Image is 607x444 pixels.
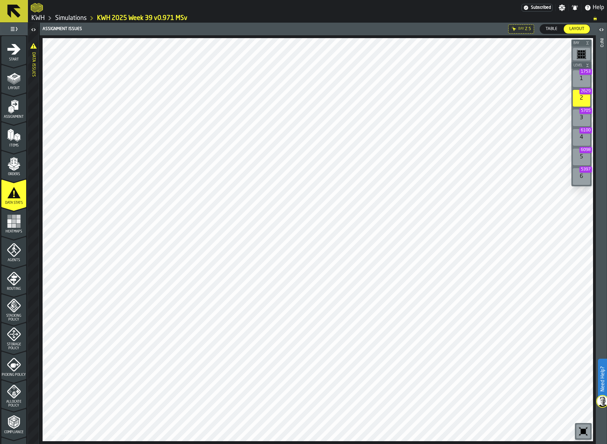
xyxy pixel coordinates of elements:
span: Bay [572,41,584,45]
button: button- [571,62,592,69]
span: 1753 [579,69,592,75]
li: menu Routing [1,265,26,293]
label: button-toggle-Open [597,24,606,37]
span: Help [593,3,604,12]
div: Assignment issues [41,27,319,31]
span: Z 5 [525,27,531,31]
div: Bay [518,27,524,31]
a: logo-header [31,1,43,14]
span: Start [1,58,26,62]
div: 6 [573,168,590,185]
span: 5397 [579,166,592,173]
li: menu Storage Policy [1,323,26,351]
li: menu Compliance [1,409,26,437]
span: Assignment [1,115,26,119]
div: Data Issues [31,51,36,442]
span: Compliance [1,430,26,434]
span: Routing [1,287,26,291]
span: Layout [567,26,587,32]
span: Data Stats [1,201,26,205]
span: 6098 [579,147,592,153]
span: Heatmaps [1,230,26,234]
span: 5705 [579,108,592,114]
span: Stacking Policy [1,314,26,322]
span: Agents [1,258,26,262]
a: logo-header [44,426,83,440]
label: button-toggle-Open [29,24,38,37]
span: Items [1,144,26,148]
div: 5 [573,149,590,165]
span: 2629 [579,88,592,94]
div: button-toolbar-undefined [571,167,592,186]
label: Need Help? [599,359,606,399]
span: 6100 [579,127,592,134]
span: Picking Policy [1,373,26,377]
label: button-toggle-Notifications [569,4,581,11]
label: button-toggle-Toggle Full Menu [1,24,26,34]
a: link-to-/wh/i/4fb45246-3b77-4bb5-b880-c337c3c5facb [55,14,87,22]
label: button-toggle-Help [582,3,607,12]
li: menu Start [1,36,26,64]
li: menu Orders [1,151,26,179]
li: menu Layout [1,65,26,93]
span: Layout [1,86,26,90]
div: button-toolbar-undefined [571,108,592,128]
div: thumb [540,24,563,34]
div: button-toolbar-undefined [571,69,592,88]
div: 3 [573,109,590,126]
nav: Breadcrumb [31,14,604,22]
div: Menu Subscription [521,4,553,12]
li: menu Items [1,122,26,150]
div: button-toolbar-undefined [571,128,592,147]
li: menu Data Stats [1,179,26,207]
li: menu Agents [1,237,26,265]
div: 4 [573,129,590,146]
div: button-toolbar-undefined [575,423,592,440]
div: thumb [564,24,590,34]
button: button- [571,40,592,46]
span: Level [572,64,584,67]
svg: Reset zoom and position [578,426,589,437]
label: button-switch-multi-Table [540,24,563,34]
span: Allocate Policy [1,400,26,408]
header: Data Issues [28,23,39,444]
li: menu Picking Policy [1,351,26,379]
span: Storage Policy [1,343,26,350]
header: Info [596,23,607,444]
span: Table [543,26,560,32]
a: link-to-/wh/i/4fb45246-3b77-4bb5-b880-c337c3c5facb [31,14,45,22]
a: link-to-/wh/i/4fb45246-3b77-4bb5-b880-c337c3c5facb/settings/billing [521,4,553,12]
div: Info [599,37,604,442]
label: button-switch-multi-Layout [563,24,590,34]
div: 1 [573,70,590,87]
span: Orders [1,172,26,176]
span: Subscribed [531,5,551,10]
div: button-toolbar-undefined [571,88,592,108]
div: button-toolbar-undefined [571,46,592,62]
li: menu Stacking Policy [1,294,26,322]
li: menu Assignment [1,93,26,121]
li: menu Allocate Policy [1,380,26,408]
a: link-to-/wh/i/4fb45246-3b77-4bb5-b880-c337c3c5facb/simulations/4cf6e0dc-6c9c-4179-bc24-c8787283ec4c [97,14,187,22]
div: Hide filter [511,26,517,32]
li: menu Heatmaps [1,208,26,236]
label: button-toggle-Settings [556,4,568,11]
header: Assignment issues [40,23,596,35]
div: 2 [573,90,590,107]
div: button-toolbar-undefined [571,147,592,167]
